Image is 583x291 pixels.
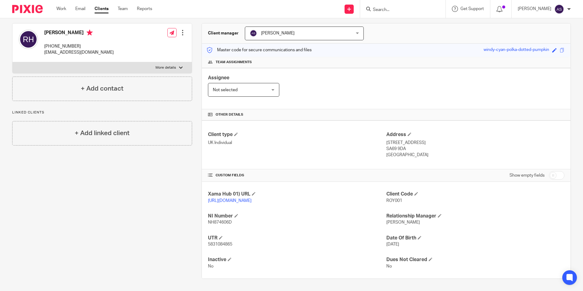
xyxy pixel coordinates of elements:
[44,43,114,49] p: [PHONE_NUMBER]
[386,235,564,241] h4: Date Of Birth
[56,6,66,12] a: Work
[208,199,252,203] a: [URL][DOMAIN_NAME]
[208,235,386,241] h4: UTR
[75,6,85,12] a: Email
[208,242,232,246] span: 5831084865
[208,220,232,225] span: NH874606D
[386,140,564,146] p: [STREET_ADDRESS]
[372,7,427,13] input: Search
[386,199,402,203] span: ROY001
[460,7,484,11] span: Get Support
[386,242,399,246] span: [DATE]
[386,191,564,197] h4: Client Code
[87,30,93,36] i: Primary
[386,146,564,152] p: SA69 9DA
[208,173,386,178] h4: CUSTOM FIELDS
[386,213,564,219] h4: Relationship Manager
[81,84,123,93] h4: + Add contact
[208,140,386,146] p: UK Individual
[208,30,239,36] h3: Client manager
[386,264,392,268] span: No
[261,31,295,35] span: [PERSON_NAME]
[75,128,130,138] h4: + Add linked client
[118,6,128,12] a: Team
[216,60,252,65] span: Team assignments
[44,30,114,37] h4: [PERSON_NAME]
[208,257,386,263] h4: Inactive
[208,264,213,268] span: No
[518,6,551,12] p: [PERSON_NAME]
[213,88,238,92] span: Not selected
[44,49,114,56] p: [EMAIL_ADDRESS][DOMAIN_NAME]
[386,257,564,263] h4: Dues Not Cleared
[250,30,257,37] img: svg%3E
[386,131,564,138] h4: Address
[12,5,43,13] img: Pixie
[216,112,243,117] span: Other details
[484,47,549,54] div: windy-cyan-polka-dotted-pumpkin
[12,110,192,115] p: Linked clients
[206,47,312,53] p: Master code for secure communications and files
[208,75,229,80] span: Assignee
[510,172,545,178] label: Show empty fields
[19,30,38,49] img: svg%3E
[208,213,386,219] h4: NI Number
[554,4,564,14] img: svg%3E
[95,6,109,12] a: Clients
[386,220,420,225] span: [PERSON_NAME]
[386,152,564,158] p: [GEOGRAPHIC_DATA]
[137,6,152,12] a: Reports
[208,191,386,197] h4: Xama Hub 01) URL
[156,65,176,70] p: More details
[208,131,386,138] h4: Client type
